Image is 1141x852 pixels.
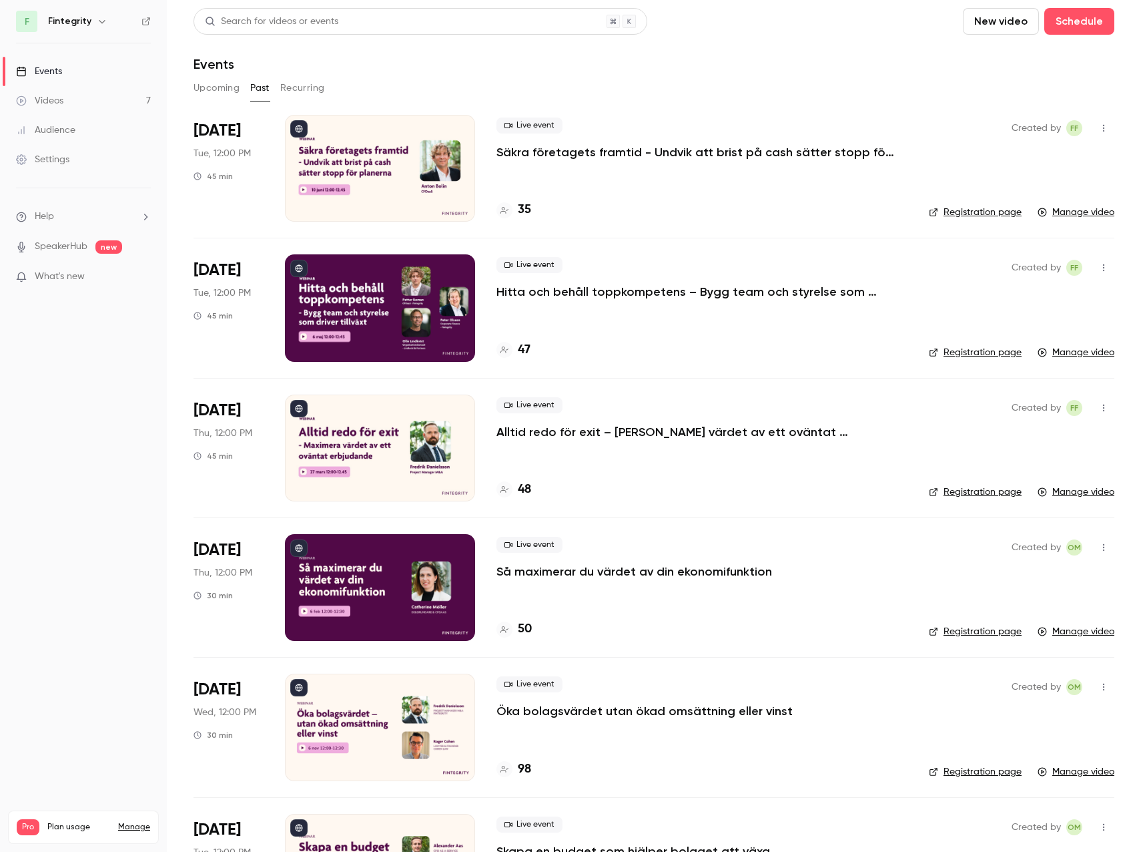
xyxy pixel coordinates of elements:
h4: 35 [518,201,531,219]
span: Live event [496,817,562,833]
div: Actually here are the URLs to download them:Alltid redo för exit – [PERSON_NAME] värdet av ett ov... [11,41,219,260]
span: Plan usage [47,822,110,833]
h6: Fintegrity [48,15,91,28]
h1: [PERSON_NAME] [65,7,151,17]
a: Manage video [1038,206,1114,219]
span: Felicia Frykman [1066,260,1082,276]
a: 98 [496,761,531,779]
div: Thank you! How can I send them back to you? Do you have an email? [59,279,246,305]
div: Great! Won't have the time to do it [DATE], but will get back to you shortly [48,403,256,445]
span: Olof Mattson [1066,540,1082,556]
div: 30 min [194,730,233,740]
button: Send a message… [229,432,250,453]
div: Salim says… [11,41,256,270]
button: Upload attachment [63,437,74,448]
span: Live event [496,118,562,134]
span: Olof Mattson [1066,679,1082,695]
span: OM [1068,540,1081,556]
span: [DATE] [194,400,241,421]
a: [URL][DOMAIN_NAME] [21,122,125,132]
span: Live event [496,676,562,692]
div: May 6 Tue, 12:00 PM (Europe/Stockholm) [194,254,264,361]
div: Nov 6 Wed, 12:00 PM (Europe/Stockholm) [194,674,264,781]
span: Felicia Frykman [1066,120,1082,136]
span: OM [1068,819,1081,835]
div: 45 min [194,451,233,461]
span: Wed, 12:00 PM [194,706,256,719]
span: [DATE] [194,679,241,700]
span: Olof Mattson [1066,819,1082,835]
h4: 50 [518,620,532,638]
a: [PERSON_NAME][EMAIL_ADDRESS][DOMAIN_NAME] [21,345,194,369]
span: F [25,15,29,29]
span: [DATE] [194,120,241,142]
div: You can send them back to [21,332,208,371]
button: New video [963,8,1039,35]
a: Säkra företagets framtid - Undvik att brist på cash sätter stopp för planerna [496,144,897,160]
a: Hitta och behåll toppkompetens – Bygg team och styrelse som driver tillväxt [496,284,897,300]
span: Created by [1012,400,1061,416]
textarea: Message… [11,409,256,432]
div: user says… [11,403,256,461]
a: Så maximerar du värdet av din ekonomifunktion [496,564,772,580]
span: Created by [1012,679,1061,695]
b: Säkra företagets framtid - Undvik att brist på cash sätter stopp för planerna [21,200,199,237]
a: Registration page [929,765,1022,779]
span: Created by [1012,260,1061,276]
span: Live event [496,257,562,273]
a: Registration page [929,206,1022,219]
span: Thu, 12:00 PM [194,427,252,440]
span: [DATE] [194,540,241,561]
a: Manage video [1038,765,1114,779]
a: 48 [496,481,531,499]
a: Manage video [1038,485,1114,499]
div: Feb 6 Thu, 12:00 PM (Europe/Stockholm) [194,534,264,641]
div: Search for videos or events [205,15,338,29]
a: [URL][DOMAIN_NAME] [21,181,125,192]
span: FF [1070,260,1078,276]
div: user says… [11,271,256,324]
b: Alltid redo för exit – [PERSON_NAME] värdet av ett oväntat erbjudande [21,82,180,119]
span: OM [1068,679,1081,695]
span: new [95,240,122,254]
span: Live event [496,397,562,413]
span: [DATE] [194,260,241,281]
button: Past [250,77,270,99]
p: Active 30m ago [65,17,133,30]
button: Recurring [280,77,325,99]
div: Close [234,5,258,29]
a: 35 [496,201,531,219]
a: Manage [118,822,150,833]
div: Thank you! How can I send them back to you? Do you have an email? [48,271,256,313]
div: Videos [16,94,63,108]
span: [DATE] [194,819,241,841]
img: Profile image for Salim [38,7,59,29]
button: Gif picker [42,437,53,448]
button: Start recording [85,437,95,448]
div: Audience [16,124,75,137]
div: [PERSON_NAME] • 4h ago [21,382,126,390]
div: 30 min [194,590,233,601]
div: Jun 10 Tue, 12:00 PM (Europe/Stockholm) [194,115,264,222]
div: You can send them back to[PERSON_NAME][EMAIL_ADDRESS][DOMAIN_NAME][PERSON_NAME] • 4h ago [11,324,219,379]
div: 45 min [194,171,233,182]
div: Salim says… [11,324,256,403]
h1: Events [194,56,234,72]
a: Öka bolagsvärdet utan ökad omsättning eller vinst [496,703,793,719]
a: Registration page [929,485,1022,499]
h4: 48 [518,481,531,499]
a: Alltid redo för exit – [PERSON_NAME] värdet av ett oväntat erbjudande [496,424,897,440]
span: Live event [496,537,562,553]
span: FF [1070,400,1078,416]
div: Actually here are the URLs to download them: [21,49,208,75]
div: 45 min [194,310,233,321]
span: Help [35,210,54,224]
div: Settings [16,153,69,166]
a: 50 [496,620,532,638]
span: Tue, 12:00 PM [194,286,251,300]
